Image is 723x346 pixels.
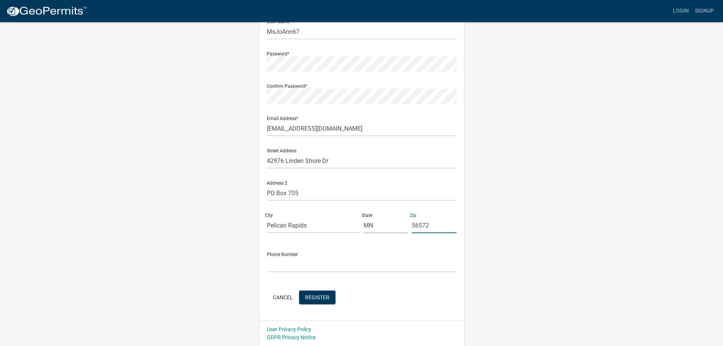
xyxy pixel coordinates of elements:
a: Login [670,4,692,18]
span: Register [305,294,329,300]
button: Register [299,291,336,304]
a: GDPR Privacy Notice [267,334,316,340]
a: Signup [692,4,717,18]
button: Cancel [267,291,299,304]
a: User Privacy Policy [267,326,311,332]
